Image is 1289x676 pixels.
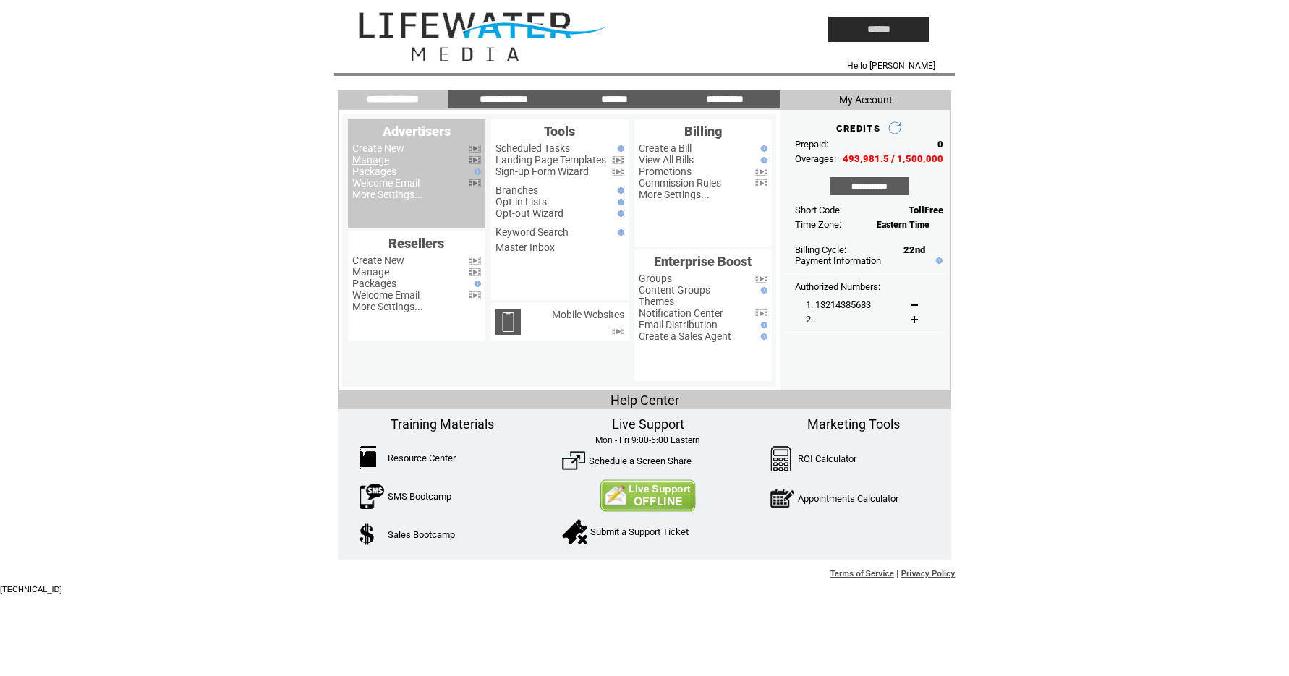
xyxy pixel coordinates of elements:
[770,486,794,511] img: AppointmentCalc.png
[755,179,767,187] img: video.png
[903,244,925,255] span: 22nd
[639,319,718,330] a: Email Distribution
[388,236,444,251] span: Resellers
[469,179,481,187] img: video.png
[757,333,767,340] img: help.gif
[614,229,624,236] img: help.gif
[471,168,481,175] img: help.gif
[847,61,935,71] span: Hello [PERSON_NAME]
[383,124,451,139] span: Advertisers
[611,393,679,408] span: Help Center
[843,153,943,164] span: 493,981.5 / 1,500,000
[471,281,481,287] img: help.gif
[770,446,792,471] img: Calculator.png
[795,153,836,164] span: Overages:
[388,529,455,540] a: Sales Bootcamp
[469,257,481,265] img: video.png
[877,220,929,230] span: Eastern Time
[932,257,943,264] img: help.gif
[795,139,828,150] span: Prepaid:
[755,168,767,176] img: video.png
[595,435,700,445] span: Mon - Fri 9:00-5:00 Eastern
[795,281,880,292] span: Authorized Numbers:
[839,94,893,106] span: My Account
[807,416,900,432] span: Marketing Tools
[806,299,871,310] span: 1. 13214385683
[495,309,521,335] img: mobile-websites.png
[639,142,692,154] a: Create a Bill
[798,493,898,504] a: Appointments Calculator
[495,142,570,154] a: Scheduled Tasks
[352,166,396,177] a: Packages
[612,416,684,432] span: Live Support
[639,189,710,200] a: More Settings...
[614,210,624,217] img: help.gif
[836,123,880,134] span: CREDITS
[552,309,624,320] a: Mobile Websites
[830,569,894,578] a: Terms of Service
[562,519,587,544] img: SupportTicket.png
[388,453,456,463] a: Resource Center
[896,569,898,578] span: |
[352,266,389,278] a: Manage
[469,291,481,299] img: video.png
[757,145,767,152] img: help.gif
[352,301,423,312] a: More Settings...
[614,199,624,205] img: help.gif
[798,453,856,464] a: ROI Calculator
[639,284,710,296] a: Content Groups
[639,166,692,177] a: Promotions
[352,278,396,289] a: Packages
[901,569,956,578] a: Privacy Policy
[360,446,376,469] img: ResourceCenter.png
[639,330,731,342] a: Create a Sales Agent
[495,241,555,253] a: Master Inbox
[684,124,722,139] span: Billing
[937,139,943,150] span: 0
[654,254,752,269] span: Enterprise Boost
[352,189,423,200] a: More Settings...
[909,205,943,215] span: TollFree
[352,254,404,266] a: Create New
[795,244,846,255] span: Billing Cycle:
[352,289,420,301] a: Welcome Email
[352,177,420,189] a: Welcome Email
[755,309,767,317] img: video.png
[495,166,589,177] a: Sign-up Form Wizard
[757,287,767,294] img: help.gif
[360,484,384,509] img: SMSBootcamp.png
[495,207,563,219] a: Opt-out Wizard
[495,226,569,238] a: Keyword Search
[544,124,575,139] span: Tools
[388,491,451,502] a: SMS Bootcamp
[495,154,606,166] a: Landing Page Templates
[639,177,721,189] a: Commission Rules
[495,184,538,196] a: Branches
[757,157,767,163] img: help.gif
[562,449,585,472] img: ScreenShare.png
[612,168,624,176] img: video.png
[495,196,547,207] a: Opt-in Lists
[391,416,494,432] span: Training Materials
[639,154,694,166] a: View All Bills
[589,455,692,466] a: Schedule a Screen Share
[806,314,813,325] span: 2.
[612,156,624,164] img: video.png
[600,479,696,512] img: Contact Us
[590,526,689,537] a: Submit a Support Ticket
[360,523,376,545] img: SalesBootcamp.png
[755,275,767,283] img: video.png
[639,307,723,319] a: Notification Center
[352,142,404,154] a: Create New
[469,145,481,153] img: video.png
[795,219,841,230] span: Time Zone:
[469,156,481,164] img: video.png
[757,322,767,328] img: help.gif
[612,328,624,335] img: video.png
[795,205,842,215] span: Short Code:
[469,268,481,276] img: video.png
[639,296,674,307] a: Themes
[614,187,624,194] img: help.gif
[639,273,672,284] a: Groups
[795,255,881,266] a: Payment Information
